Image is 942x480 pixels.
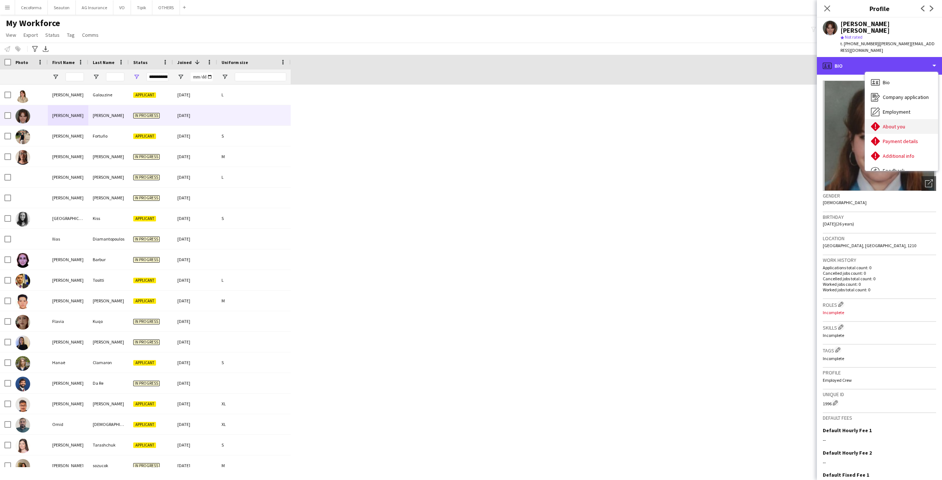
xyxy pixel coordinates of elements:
[133,298,156,304] span: Applicant
[15,315,30,330] img: Flavia Kuqo
[883,109,910,115] span: Employment
[173,414,217,434] div: [DATE]
[823,301,936,308] h3: Roles
[48,332,88,352] div: [PERSON_NAME]
[840,41,879,46] span: t. [PHONE_NUMBER]
[88,435,129,455] div: Tarashchuk
[15,418,30,433] img: Omid Ahmadi
[133,216,156,221] span: Applicant
[48,373,88,393] div: [PERSON_NAME]
[823,287,936,292] p: Worked jobs total count: 0
[15,335,30,350] img: Guillemette Lemaire
[48,85,88,105] div: [PERSON_NAME]
[173,311,217,331] div: [DATE]
[79,30,102,40] a: Comms
[823,415,936,421] h3: Default fees
[222,60,248,65] span: Uniform size
[88,229,129,249] div: Diamantopoulos
[173,188,217,208] div: [DATE]
[865,163,938,178] div: Feedback
[823,449,872,456] h3: Default Hourly Fee 2
[823,257,936,263] h3: Work history
[48,0,76,15] button: Seauton
[845,34,863,40] span: Not rated
[15,356,30,371] img: Hanaë Clamaron
[65,72,84,81] input: First Name Filter Input
[133,175,160,180] span: In progress
[222,442,224,448] span: S
[93,60,114,65] span: Last Name
[15,294,30,309] img: Ahmed hassane Righi
[15,274,30,288] img: Pierre Tositti
[823,200,867,205] span: [DEMOGRAPHIC_DATA]
[133,92,156,98] span: Applicant
[823,333,936,338] p: Incomplete
[823,265,936,270] p: Applications total count: 0
[817,57,942,75] div: Bio
[48,394,88,414] div: [PERSON_NAME]
[823,192,936,199] h3: Gender
[88,291,129,311] div: [PERSON_NAME]
[133,401,156,407] span: Applicant
[15,60,28,65] span: Photo
[133,319,160,324] span: In progress
[48,414,88,434] div: Omid
[88,85,129,105] div: Galouzine
[173,291,217,311] div: [DATE]
[173,249,217,270] div: [DATE]
[865,75,938,90] div: Bio
[173,394,217,414] div: [DATE]
[3,30,19,40] a: View
[15,88,30,103] img: Elisabeth Galouzine
[133,381,160,386] span: In progress
[133,442,156,448] span: Applicant
[15,459,30,474] img: ceylan saleha sozucok
[823,235,936,242] h3: Location
[823,243,916,248] span: [GEOGRAPHIC_DATA], [GEOGRAPHIC_DATA], 1210
[222,401,226,406] span: XL
[113,0,131,15] button: VO
[88,311,129,331] div: Kuqo
[883,123,905,130] span: About you
[82,32,99,38] span: Comms
[222,74,228,80] button: Open Filter Menu
[177,60,192,65] span: Joined
[76,0,113,15] button: AG Insurance
[15,253,30,268] img: Karel Barbur
[24,32,38,38] span: Export
[48,229,88,249] div: Ilias
[840,21,936,34] div: [PERSON_NAME] [PERSON_NAME]
[48,146,88,167] div: [PERSON_NAME]
[173,352,217,373] div: [DATE]
[48,167,88,187] div: [PERSON_NAME]
[15,0,48,15] button: Cecoforma
[865,134,938,149] div: Payment details
[67,32,75,38] span: Tag
[222,422,226,427] span: XL
[133,74,140,80] button: Open Filter Menu
[48,188,88,208] div: [PERSON_NAME]
[823,427,872,434] h3: Default Hourly Fee 1
[173,167,217,187] div: [DATE]
[823,459,936,466] div: --
[42,30,63,40] a: Status
[88,394,129,414] div: [PERSON_NAME]
[865,119,938,134] div: About you
[222,133,224,139] span: S
[48,352,88,373] div: Hanaë
[222,277,224,283] span: L
[48,208,88,228] div: [GEOGRAPHIC_DATA]
[823,81,936,191] img: Crew avatar or photo
[883,167,905,174] span: Feedback
[823,437,936,443] div: --
[173,455,217,476] div: [DATE]
[173,332,217,352] div: [DATE]
[88,126,129,146] div: Fortuño
[15,377,30,391] img: Mattia Da Re
[133,339,160,345] span: In progress
[15,129,30,144] img: Adriana Fortuño
[31,45,39,53] app-action-btn: Advanced filters
[865,149,938,163] div: Additional info
[865,104,938,119] div: Employment
[152,0,180,15] button: OTHERS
